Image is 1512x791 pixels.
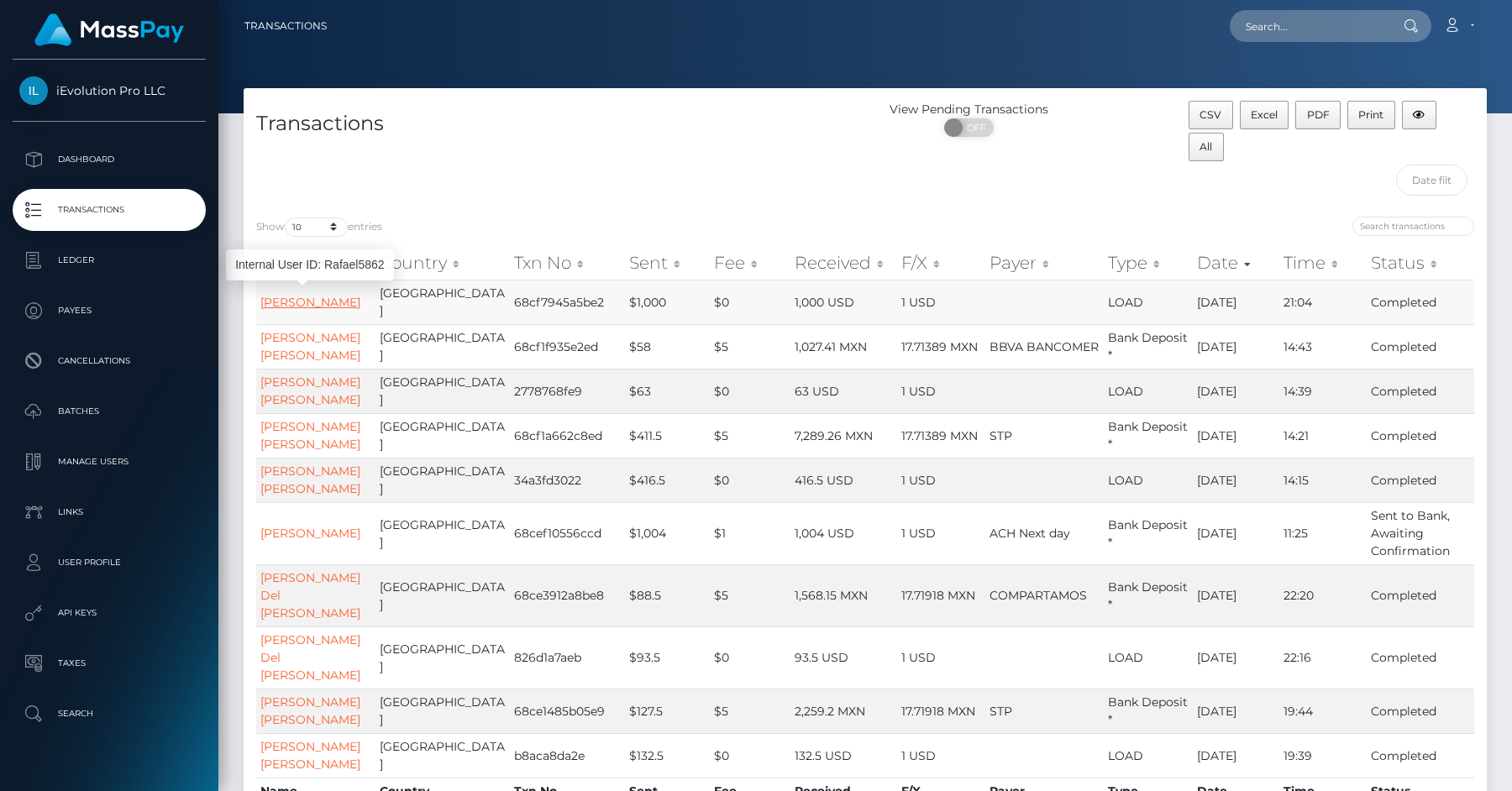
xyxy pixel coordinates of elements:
[990,526,1070,541] span: ACH Next day
[34,13,184,46] img: MassPay Logo
[790,369,897,413] td: 63 USD
[625,689,710,733] td: $127.5
[1193,280,1279,324] td: [DATE]
[19,298,199,323] p: Payees
[1279,280,1366,324] td: 21:04
[1367,369,1474,413] td: Completed
[1279,733,1366,778] td: 19:39
[1104,246,1193,280] th: Type: activate to sort column ascending
[260,330,360,363] a: [PERSON_NAME] [PERSON_NAME]
[1104,502,1193,564] td: Bank Deposit *
[710,280,790,324] td: $0
[790,564,897,626] td: 1,568.15 MXN
[710,502,790,564] td: $1
[1367,458,1474,502] td: Completed
[790,458,897,502] td: 416.5 USD
[1352,217,1474,236] input: Search transactions
[1347,101,1395,129] button: Print
[790,733,897,778] td: 132.5 USD
[13,290,206,332] a: Payees
[710,369,790,413] td: $0
[1104,689,1193,733] td: Bank Deposit *
[1200,108,1221,121] span: CSV
[260,375,360,407] a: [PERSON_NAME] [PERSON_NAME]
[897,280,986,324] td: 1 USD
[1200,140,1212,153] span: All
[375,324,510,369] td: [GEOGRAPHIC_DATA]
[19,197,199,223] p: Transactions
[375,689,510,733] td: [GEOGRAPHIC_DATA]
[1193,458,1279,502] td: [DATE]
[1193,626,1279,689] td: [DATE]
[13,189,206,231] a: Transactions
[1367,626,1474,689] td: Completed
[625,458,710,502] td: $416.5
[1367,280,1474,324] td: Completed
[19,399,199,424] p: Batches
[510,369,624,413] td: 2778768fe9
[1193,689,1279,733] td: [DATE]
[990,588,1087,603] span: COMPARTAMOS
[1104,369,1193,413] td: LOAD
[260,632,360,683] a: [PERSON_NAME] Del [PERSON_NAME]
[244,8,327,44] a: Transactions
[897,369,986,413] td: 1 USD
[710,733,790,778] td: $0
[710,324,790,369] td: $5
[953,118,995,137] span: OFF
[510,324,624,369] td: 68cf1f935e2ed
[375,733,510,778] td: [GEOGRAPHIC_DATA]
[625,564,710,626] td: $88.5
[19,500,199,525] p: Links
[897,733,986,778] td: 1 USD
[790,324,897,369] td: 1,027.41 MXN
[285,217,348,237] select: Showentries
[897,324,986,369] td: 17.71389 MXN
[897,246,986,280] th: F/X: activate to sort column ascending
[1295,101,1341,129] button: PDF
[1367,413,1474,458] td: Completed
[260,295,360,310] a: [PERSON_NAME]
[13,491,206,533] a: Links
[625,324,710,369] td: $58
[1279,458,1366,502] td: 14:15
[1367,689,1474,733] td: Completed
[1279,626,1366,689] td: 22:16
[510,564,624,626] td: 68ce3912a8be8
[1279,564,1366,626] td: 22:20
[510,246,624,280] th: Txn No: activate to sort column ascending
[13,592,206,634] a: API Keys
[1279,689,1366,733] td: 19:44
[1279,324,1366,369] td: 14:43
[897,413,986,458] td: 17.71389 MXN
[790,502,897,564] td: 1,004 USD
[625,502,710,564] td: $1,004
[790,689,897,733] td: 2,259.2 MXN
[710,413,790,458] td: $5
[625,280,710,324] td: $1,000
[990,704,1012,719] span: STP
[375,502,510,564] td: [GEOGRAPHIC_DATA]
[260,526,360,541] a: [PERSON_NAME]
[1193,502,1279,564] td: [DATE]
[13,139,206,181] a: Dashboard
[1189,133,1224,161] button: All
[710,689,790,733] td: $5
[510,626,624,689] td: 826d1a7aeb
[1279,502,1366,564] td: 11:25
[13,390,206,432] a: Batches
[625,369,710,413] td: $63
[1104,733,1193,778] td: LOAD
[1367,564,1474,626] td: Completed
[510,733,624,778] td: b8aca8da2e
[1104,458,1193,502] td: LOAD
[260,739,360,772] a: [PERSON_NAME] [PERSON_NAME]
[19,147,199,172] p: Dashboard
[790,626,897,689] td: 93.5 USD
[1193,733,1279,778] td: [DATE]
[897,458,986,502] td: 1 USD
[375,458,510,502] td: [GEOGRAPHIC_DATA]
[260,570,360,621] a: [PERSON_NAME] Del [PERSON_NAME]
[510,458,624,502] td: 34a3fd3022
[1104,280,1193,324] td: LOAD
